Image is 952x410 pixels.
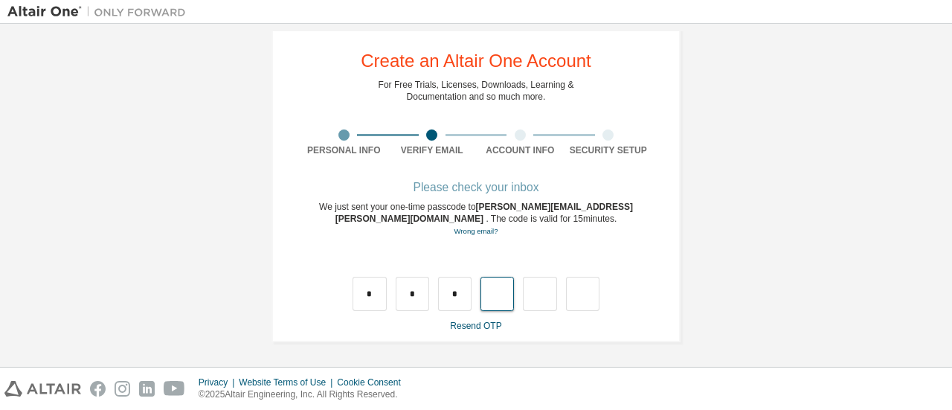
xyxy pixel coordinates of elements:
[300,144,388,156] div: Personal Info
[454,227,498,235] a: Go back to the registration form
[300,183,652,192] div: Please check your inbox
[199,388,410,401] p: © 2025 Altair Engineering, Inc. All Rights Reserved.
[90,381,106,397] img: facebook.svg
[239,377,337,388] div: Website Terms of Use
[379,79,574,103] div: For Free Trials, Licenses, Downloads, Learning & Documentation and so much more.
[388,144,477,156] div: Verify Email
[565,144,653,156] div: Security Setup
[335,202,633,224] span: [PERSON_NAME][EMAIL_ADDRESS][PERSON_NAME][DOMAIN_NAME]
[300,201,652,237] div: We just sent your one-time passcode to . The code is valid for 15 minutes.
[164,381,185,397] img: youtube.svg
[115,381,130,397] img: instagram.svg
[139,381,155,397] img: linkedin.svg
[7,4,193,19] img: Altair One
[476,144,565,156] div: Account Info
[199,377,239,388] div: Privacy
[450,321,501,331] a: Resend OTP
[4,381,81,397] img: altair_logo.svg
[361,52,591,70] div: Create an Altair One Account
[337,377,409,388] div: Cookie Consent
